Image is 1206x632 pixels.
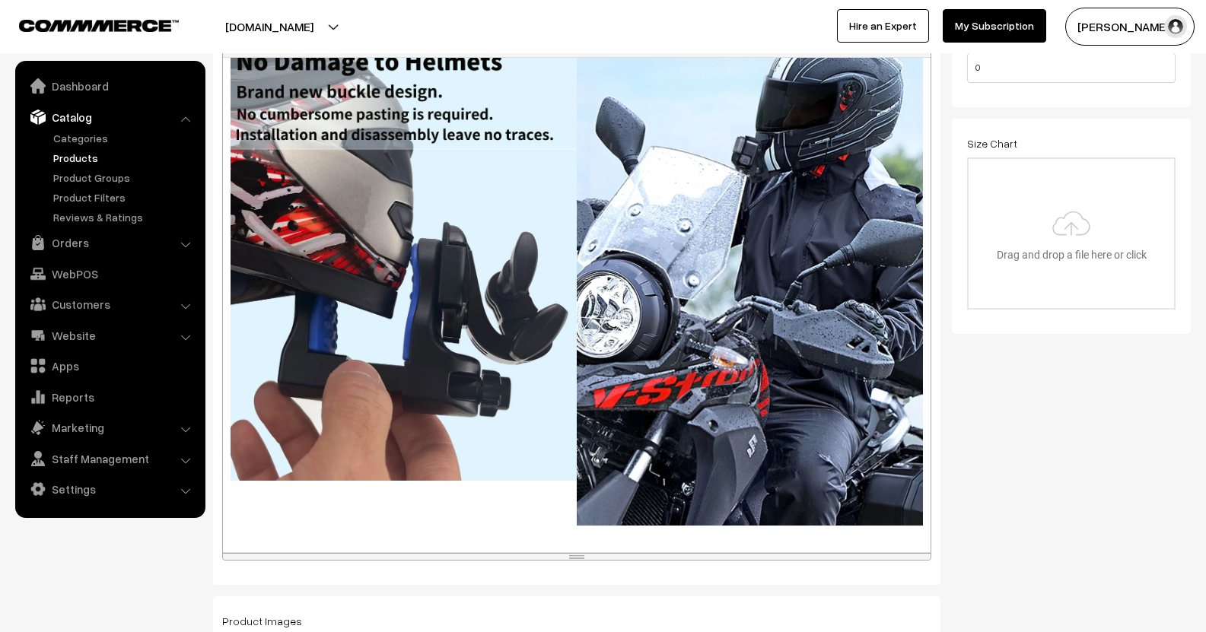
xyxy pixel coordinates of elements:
[19,352,200,380] a: Apps
[837,9,929,43] a: Hire an Expert
[19,15,152,33] a: COMMMERCE
[49,189,200,205] a: Product Filters
[943,9,1046,43] a: My Subscription
[19,475,200,503] a: Settings
[967,52,1176,83] input: Enter Number
[19,383,200,411] a: Reports
[223,553,931,560] div: resize
[49,130,200,146] a: Categories
[19,72,200,100] a: Dashboard
[19,229,200,256] a: Orders
[19,103,200,131] a: Catalog
[19,20,179,31] img: COMMMERCE
[231,34,577,481] img: 173626655269333.jpg
[172,8,367,46] button: [DOMAIN_NAME]
[19,260,200,287] a: WebPOS
[222,613,302,629] label: Product Images
[1065,8,1195,46] button: [PERSON_NAME]
[19,322,200,349] a: Website
[49,150,200,166] a: Products
[19,445,200,472] a: Staff Management
[967,135,1017,151] label: Size Chart
[19,414,200,441] a: Marketing
[49,209,200,225] a: Reviews & Ratings
[49,170,200,186] a: Product Groups
[19,291,200,318] a: Customers
[1164,15,1187,38] img: user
